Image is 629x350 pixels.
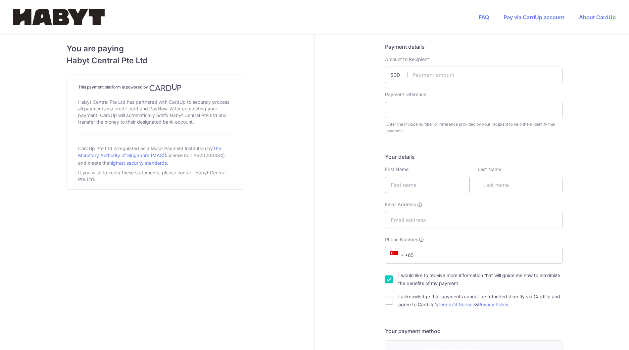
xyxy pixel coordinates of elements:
[398,271,562,287] label: I would like to receive more information that will guide me how to maximize the benefits of my pa...
[109,160,167,166] a: highest security standards
[479,14,489,21] a: FAQ
[385,212,562,228] input: Email address
[67,43,244,55] span: You are paying
[390,251,406,259] span: +65
[78,84,232,91] h4: This payment platform is powered by
[78,168,232,184] div: If you wish to verify these statements, please contact Habyt Central Pte Ltd.
[385,67,562,83] input: Payment amount
[398,293,562,309] label: I acknowledge that payments cannot be refunded directly via CardUp and agree to CardUp’s &
[78,143,232,168] div: CardUp Pte Ltd is regulated as a Major Payment Institution by (License no.: PS20200484) and meets...
[385,201,416,208] span: Email Address
[579,14,616,21] a: About CardUp
[589,330,622,347] iframe: 打开一个小组件，您可以在其中找到更多信息
[385,91,426,98] label: Payment reference
[385,327,562,335] h5: Your payment method
[385,236,417,243] span: Phone Number
[149,84,182,91] img: CardUp
[385,153,562,161] h5: Your details
[478,166,501,173] label: Last Name
[478,302,508,307] a: Privacy Policy
[504,14,564,21] a: Pay via CardUp account
[385,56,429,63] label: Amount to Recipient
[438,302,475,307] a: Terms Of Service
[67,55,244,67] span: Habyt Central Pte Ltd
[388,251,418,259] span: +65
[385,43,562,51] h5: Payment details
[386,121,562,134] div: Enter the invoice number or reference provided by your recipient to help them identify this payment.
[385,166,409,173] label: First Name
[78,97,232,127] div: Habyt Central Pte Ltd has partnered with CardUp to securely process all payments via credit card ...
[385,177,470,193] input: First name
[390,72,408,78] span: SGD
[478,177,562,193] input: Last name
